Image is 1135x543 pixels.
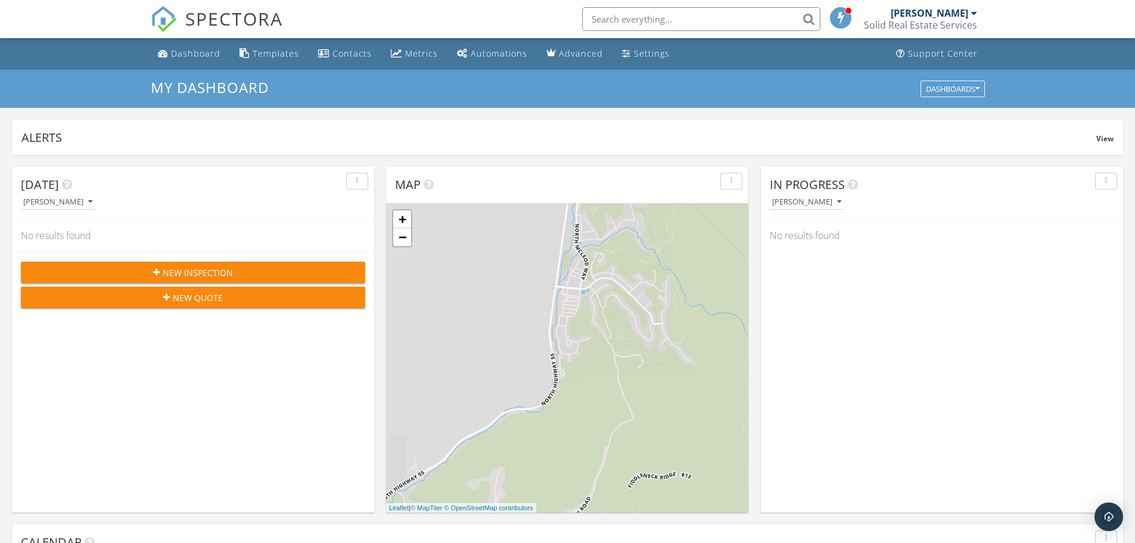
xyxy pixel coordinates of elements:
[864,19,977,31] div: Solid Real Estate Services
[393,210,411,228] a: Zoom in
[21,176,59,193] span: [DATE]
[634,48,670,59] div: Settings
[21,129,1096,145] div: Alerts
[151,16,283,41] a: SPECTORA
[153,43,225,65] a: Dashboard
[185,6,283,31] span: SPECTORA
[582,7,820,31] input: Search everything...
[21,194,95,210] button: [PERSON_NAME]
[163,266,233,279] span: New Inspection
[908,48,978,59] div: Support Center
[617,43,674,65] a: Settings
[386,43,443,65] a: Metrics
[253,48,299,59] div: Templates
[542,43,608,65] a: Advanced
[389,504,409,511] a: Leaflet
[332,48,372,59] div: Contacts
[770,176,845,193] span: In Progress
[23,198,92,206] div: [PERSON_NAME]
[151,77,269,97] span: My Dashboard
[313,43,377,65] a: Contacts
[761,219,1123,252] div: No results found
[393,228,411,246] a: Zoom out
[444,504,533,511] a: © OpenStreetMap contributors
[452,43,532,65] a: Automations (Basic)
[1096,134,1114,144] span: View
[1094,502,1123,531] div: Open Intercom Messenger
[173,291,223,304] span: New Quote
[386,503,536,513] div: |
[395,176,421,193] span: Map
[926,85,979,93] div: Dashboards
[891,43,982,65] a: Support Center
[12,219,374,252] div: No results found
[772,198,841,206] div: [PERSON_NAME]
[559,48,603,59] div: Advanced
[171,48,220,59] div: Dashboard
[411,504,443,511] a: © MapTiler
[151,6,177,32] img: The Best Home Inspection Software - Spectora
[891,7,968,19] div: [PERSON_NAME]
[471,48,527,59] div: Automations
[21,262,365,283] button: New Inspection
[235,43,304,65] a: Templates
[21,287,365,308] button: New Quote
[405,48,438,59] div: Metrics
[921,80,985,97] button: Dashboards
[770,194,844,210] button: [PERSON_NAME]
